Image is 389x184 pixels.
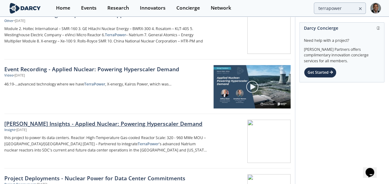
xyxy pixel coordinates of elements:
a: [PERSON_NAME] Insights - Applied Nuclear: Powering Hyperscaler Demand Insight •[DATE] this projec... [4,114,291,169]
img: Profile [370,3,381,14]
input: Advanced Search [314,2,366,14]
div: • [DATE] [14,19,25,24]
div: Innovators [140,6,166,11]
iframe: chat widget [363,159,383,178]
div: Get Started [304,67,336,78]
div: [PERSON_NAME] Partners offers complimentary innovation concierge services for all members. [304,43,380,64]
img: play-chapters-gray.svg [246,80,259,93]
strong: TerraPower [138,141,159,147]
div: Insight [4,128,15,133]
div: [PERSON_NAME] Insights - Applied Nuclear: Powering Hyperscaler Demand [4,120,208,128]
p: this project to power its data centers. Reactor: High-Temperature Gas-cooled Reactor Scale: 320 -... [4,135,208,153]
img: logo-wide.svg [8,3,42,14]
div: Concierge [176,6,200,11]
div: Project Deployments - Nuclear Power for Data Center Commitments [4,174,208,182]
a: Event Recording - Applied Nuclear: Powering Hyperscaler Demand [4,65,209,73]
img: information.svg [377,26,380,30]
div: Network [211,6,231,11]
a: 46:19-...advanced technology where we haveTerraPower, X-energy, Kairos Power, which was... [4,80,209,89]
strong: TerraPower [105,32,126,37]
strong: TerraPower [84,81,105,87]
div: Research [107,6,129,11]
div: Other [4,19,14,24]
div: Darcy Concierge [304,23,380,33]
div: Events [81,6,97,11]
a: Tata Chemicals - High Temperature Heat Applications Other •[DATE] Module 2. Holtec International ... [4,5,291,59]
div: Need help with a project? [304,33,380,43]
div: • [DATE] [15,128,27,133]
div: Home [56,6,70,11]
p: Module 2. Holtec International – SMR-160 3. GE Hitachi Nuclear Energy – BWRX-300 4. Rosatom – KLT... [4,26,208,44]
div: • [DATE] [13,73,25,78]
div: Video [4,73,13,78]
